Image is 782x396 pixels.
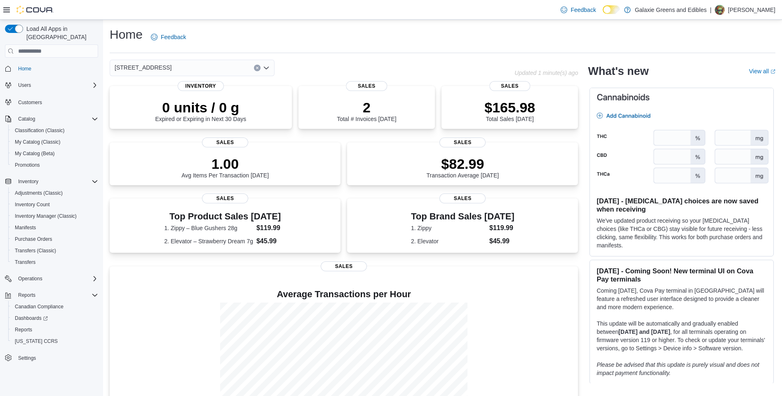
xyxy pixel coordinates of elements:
span: Users [15,80,98,90]
button: Manifests [8,222,101,233]
dt: 2. Elevator [411,237,486,245]
span: Feedback [571,6,596,14]
button: Inventory [15,177,42,186]
span: Transfers [15,259,35,266]
button: Reports [8,324,101,335]
button: Reports [2,289,101,301]
span: Sales [202,137,248,147]
button: Classification (Classic) [8,125,101,136]
span: Canadian Compliance [12,302,98,312]
a: Reports [12,325,35,335]
button: My Catalog (Beta) [8,148,101,159]
a: Transfers (Classic) [12,246,59,256]
span: Load All Apps in [GEOGRAPHIC_DATA] [23,25,98,41]
button: Transfers (Classic) [8,245,101,256]
span: Transfers (Classic) [12,246,98,256]
a: Home [15,64,35,74]
button: Clear input [254,65,261,71]
span: Promotions [12,160,98,170]
span: Classification (Classic) [12,126,98,135]
p: Updated 1 minute(s) ago [514,70,578,76]
a: Dashboards [8,312,101,324]
span: Reports [15,290,98,300]
div: Avg Items Per Transaction [DATE] [181,156,269,179]
dd: $119.99 [256,223,286,233]
span: Sales [439,137,486,147]
dd: $45.99 [256,236,286,246]
button: Home [2,63,101,75]
span: Transfers (Classic) [15,247,56,254]
button: Inventory [2,176,101,187]
button: Customers [2,96,101,108]
span: Sales [489,81,530,91]
h3: [DATE] - Coming Soon! New terminal UI on Cova Pay terminals [596,267,767,283]
strong: [DATE] and [DATE] [618,328,670,335]
button: Transfers [8,256,101,268]
button: Catalog [2,113,101,125]
a: [US_STATE] CCRS [12,336,61,346]
p: We've updated product receiving so your [MEDICAL_DATA] choices (like THCa or CBG) stay visible fo... [596,217,767,249]
span: Dashboards [15,315,48,321]
p: $165.98 [484,99,535,116]
button: Purchase Orders [8,233,101,245]
span: Reports [12,325,98,335]
span: Inventory Count [15,201,50,208]
p: Coming [DATE], Cova Pay terminal in [GEOGRAPHIC_DATA] will feature a refreshed user interface des... [596,287,767,311]
a: Promotions [12,160,43,170]
button: Reports [15,290,39,300]
div: Total Sales [DATE] [484,99,535,122]
a: Settings [15,353,39,363]
button: Users [15,80,34,90]
a: Canadian Compliance [12,302,67,312]
span: Manifests [15,224,36,231]
button: My Catalog (Classic) [8,136,101,148]
span: Promotions [15,162,40,168]
p: | [710,5,712,15]
p: Galaxie Greens and Edibles [635,5,707,15]
span: Sales [346,81,387,91]
button: Operations [15,274,46,284]
button: Operations [2,273,101,284]
span: Settings [18,355,36,361]
button: Catalog [15,114,38,124]
a: Manifests [12,223,39,233]
span: Settings [15,353,98,363]
span: Customers [18,99,42,106]
button: Promotions [8,159,101,171]
span: Dashboards [12,313,98,323]
span: Home [15,63,98,74]
div: Terri Ganczar [715,5,725,15]
a: Customers [15,98,45,107]
span: Feedback [161,33,186,41]
span: Adjustments (Classic) [15,190,63,196]
p: This update will be automatically and gradually enabled between , for all terminals operating on ... [596,319,767,352]
span: Inventory [178,81,224,91]
span: Sales [202,193,248,203]
span: Catalog [15,114,98,124]
p: 2 [337,99,396,116]
a: Inventory Count [12,200,53,210]
span: Reports [18,292,35,298]
a: View allExternal link [749,68,775,75]
nav: Complex example [5,59,98,385]
h2: What's new [588,65,648,78]
span: Adjustments (Classic) [12,188,98,198]
a: Adjustments (Classic) [12,188,66,198]
em: Please be advised that this update is purely visual and does not impact payment functionality. [596,361,759,376]
span: [US_STATE] CCRS [15,338,58,345]
span: Inventory [18,178,38,185]
a: Classification (Classic) [12,126,68,135]
button: Open list of options [263,65,270,71]
button: [US_STATE] CCRS [8,335,101,347]
span: My Catalog (Classic) [15,139,61,145]
span: Home [18,65,31,72]
h3: Top Brand Sales [DATE] [411,212,514,221]
span: Catalog [18,116,35,122]
span: Operations [18,275,42,282]
img: Cova [16,6,54,14]
span: Purchase Orders [15,236,52,242]
span: [STREET_ADDRESS] [115,63,171,72]
dd: $119.99 [489,223,514,233]
svg: External link [770,69,775,74]
h1: Home [110,26,143,43]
